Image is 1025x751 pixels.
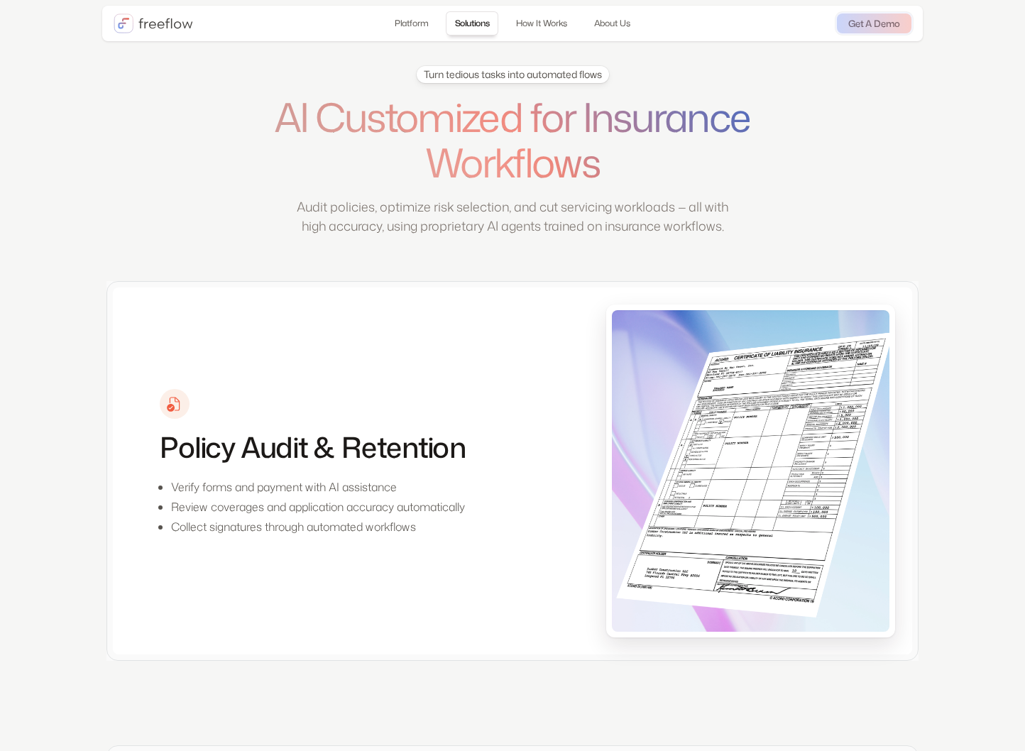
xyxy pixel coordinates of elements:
a: home [114,13,193,33]
p: Audit policies, optimize risk selection, and cut servicing workloads — all with high accuracy, us... [289,197,736,236]
a: Platform [385,11,437,35]
h1: AI Customized for Insurance Workflows [241,94,784,186]
a: Solutions [446,11,499,35]
div: Turn tedious tasks into automated flows [424,67,602,82]
a: How It Works [507,11,576,35]
p: Verify forms and payment with AI assistance [171,478,465,495]
p: Review coverages and application accuracy automatically [171,498,465,515]
p: Collect signatures through automated workflows [171,518,465,535]
h3: Policy Audit & Retention [160,430,465,464]
a: About Us [585,11,640,35]
a: Get A Demo [837,13,911,33]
